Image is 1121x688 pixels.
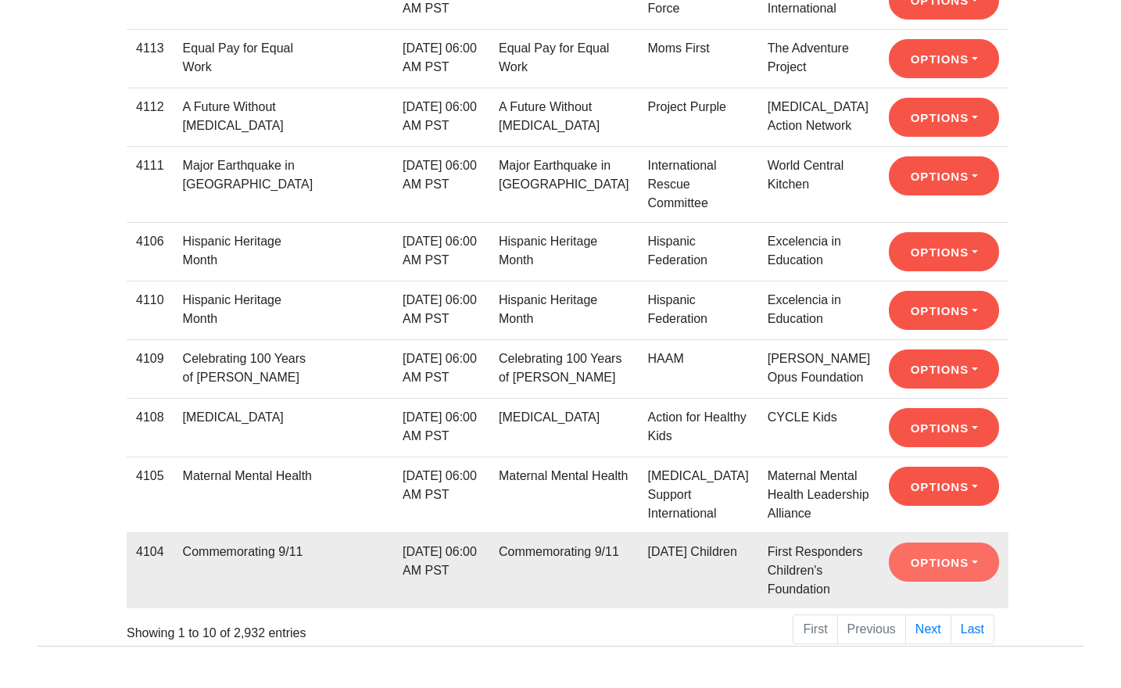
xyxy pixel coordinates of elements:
a: [MEDICAL_DATA] Action Network [768,100,869,132]
td: Commemorating 9/11 [174,532,323,608]
a: World Central Kitchen [768,159,844,191]
button: Options [889,291,999,330]
td: 4109 [127,339,174,398]
a: CYCLE Kids [768,410,837,424]
td: 4106 [127,222,174,281]
td: 4112 [127,88,174,146]
td: Hispanic Heritage Month [174,281,323,339]
a: Excelencia in Education [768,235,841,267]
div: Showing 1 to 10 of 2,932 entries [127,613,475,643]
a: Last [951,615,994,644]
td: Hispanic Heritage Month [174,222,323,281]
td: Hispanic Heritage Month [489,222,639,281]
button: Options [889,156,999,195]
button: Options [889,349,999,389]
td: 4108 [127,398,174,457]
a: Excelencia in Education [768,293,841,325]
td: 4110 [127,281,174,339]
a: Hispanic Federation [648,235,708,267]
td: Maternal Mental Health [489,457,639,532]
td: 4105 [127,457,174,532]
a: HAAM [648,352,684,365]
td: [DATE] 06:00 AM PST [393,281,489,339]
a: Hispanic Federation [648,293,708,325]
td: [DATE] 06:00 AM PST [393,29,489,88]
td: Hispanic Heritage Month [489,281,639,339]
button: Options [889,467,999,506]
td: [DATE] 06:00 AM PST [393,222,489,281]
td: Celebrating 100 Years of [PERSON_NAME] [489,339,639,398]
a: [DATE] Children [648,545,737,558]
button: Options [889,408,999,447]
td: [MEDICAL_DATA] [489,398,639,457]
a: Maternal Mental Health Leadership Alliance [768,469,869,520]
td: [DATE] 06:00 AM PST [393,339,489,398]
td: A Future Without [MEDICAL_DATA] [174,88,323,146]
button: Options [889,232,999,271]
td: [DATE] 06:00 AM PST [393,88,489,146]
td: A Future Without [MEDICAL_DATA] [489,88,639,146]
td: [MEDICAL_DATA] [174,398,323,457]
td: 4111 [127,146,174,222]
td: 4113 [127,29,174,88]
a: Project Purple [648,100,727,113]
td: [DATE] 06:00 AM PST [393,146,489,222]
a: Moms First [648,41,710,55]
button: Options [889,39,999,78]
td: 4104 [127,532,174,608]
a: The Adventure Project [768,41,849,73]
button: Options [889,98,999,137]
td: Equal Pay for Equal Work [174,29,323,88]
a: [PERSON_NAME] Opus Foundation [768,352,871,384]
td: Maternal Mental Health [174,457,323,532]
td: Equal Pay for Equal Work [489,29,639,88]
td: Major Earthquake in [GEOGRAPHIC_DATA] [489,146,639,222]
button: Options [889,543,999,582]
td: [DATE] 06:00 AM PST [393,398,489,457]
td: Celebrating 100 Years of [PERSON_NAME] [174,339,323,398]
a: Action for Healthy Kids [648,410,747,443]
td: Major Earthquake in [GEOGRAPHIC_DATA] [174,146,323,222]
a: First Responders Children's Foundation [768,545,863,596]
a: International Rescue Committee [648,159,717,210]
td: [DATE] 06:00 AM PST [393,532,489,608]
td: [DATE] 06:00 AM PST [393,457,489,532]
td: Commemorating 9/11 [489,532,639,608]
a: [MEDICAL_DATA] Support International [648,469,749,520]
a: Next [905,615,951,644]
